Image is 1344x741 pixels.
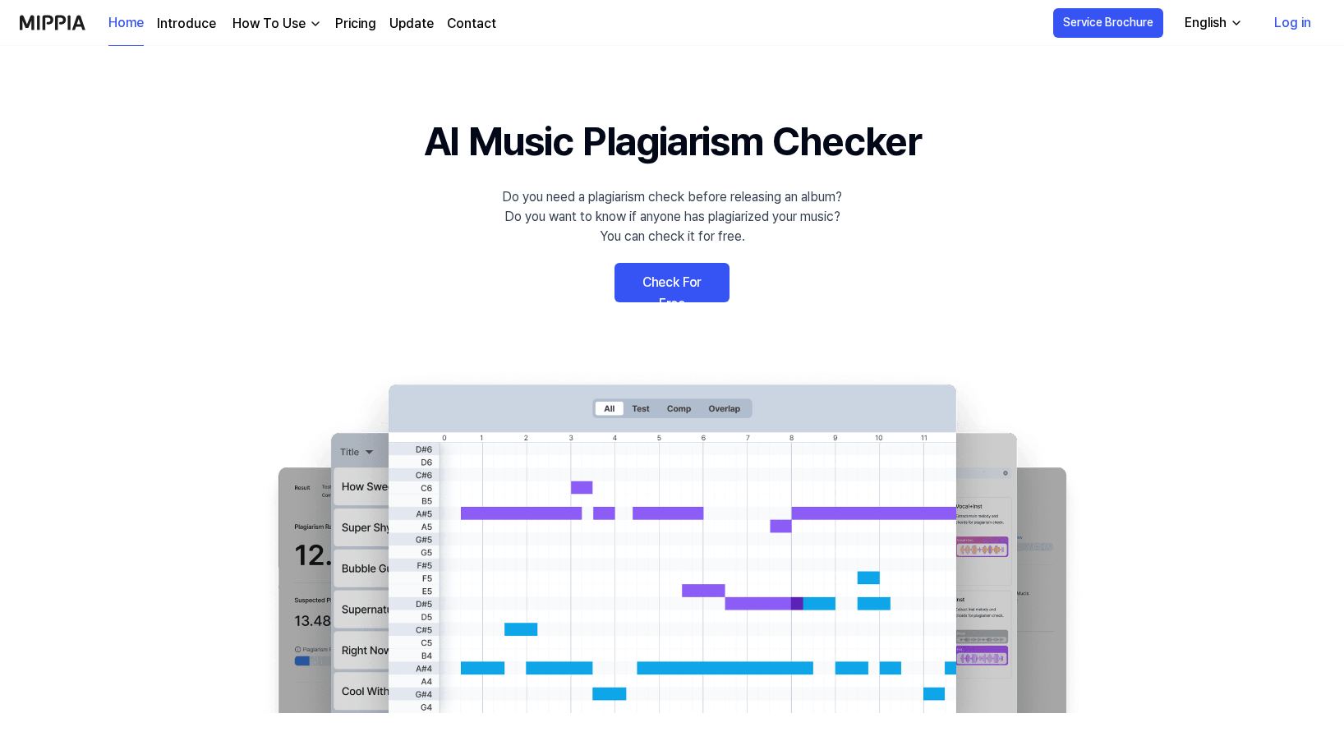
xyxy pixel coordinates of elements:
[447,14,496,34] a: Contact
[229,14,309,34] div: How To Use
[309,17,322,30] img: down
[1181,13,1230,33] div: English
[502,187,842,246] div: Do you need a plagiarism check before releasing an album? Do you want to know if anyone has plagi...
[157,14,216,34] a: Introduce
[229,14,322,34] button: How To Use
[108,1,144,46] a: Home
[389,14,434,34] a: Update
[424,112,921,171] h1: AI Music Plagiarism Checker
[1171,7,1253,39] button: English
[614,263,730,302] a: Check For Free
[1053,8,1163,38] button: Service Brochure
[335,14,376,34] a: Pricing
[245,368,1099,713] img: main Image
